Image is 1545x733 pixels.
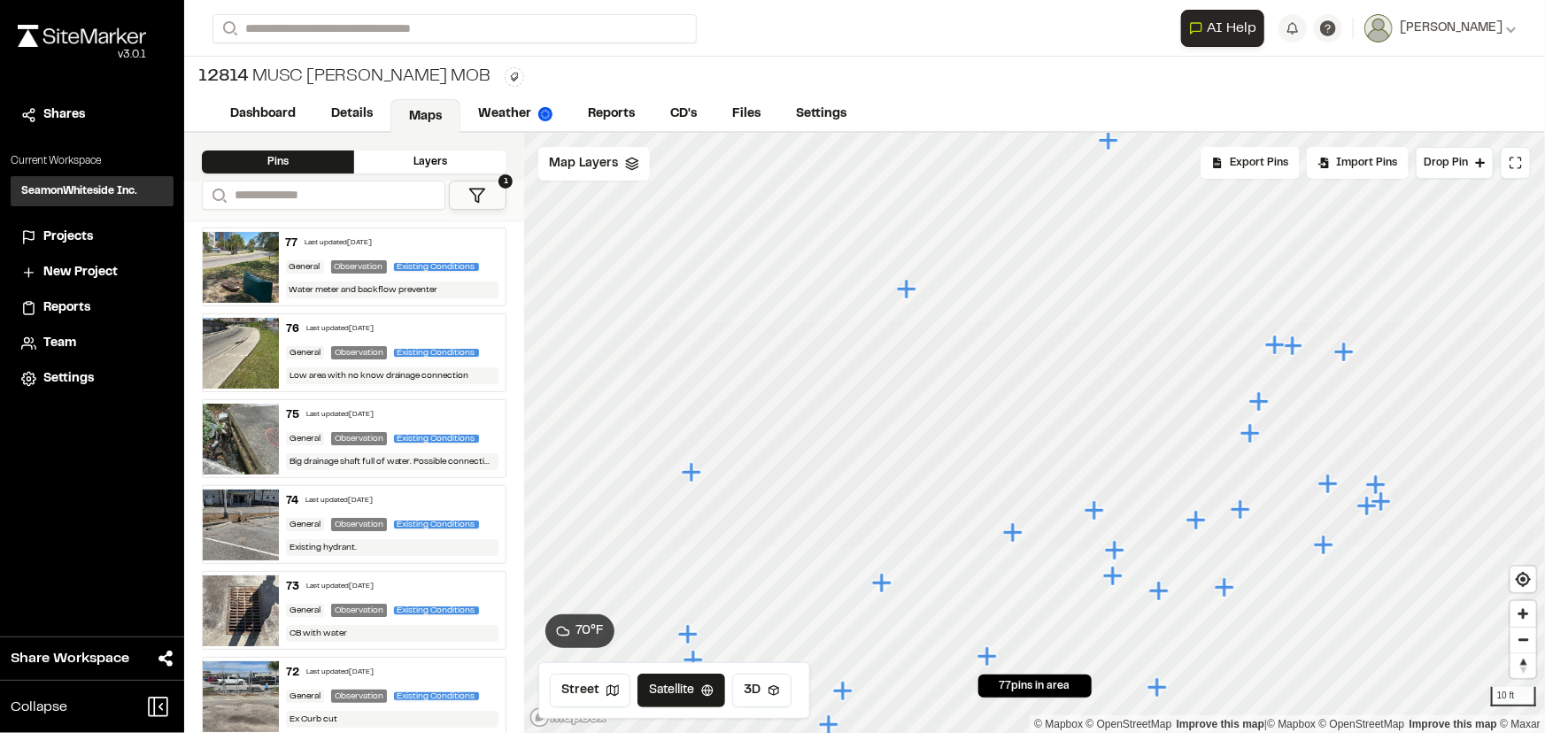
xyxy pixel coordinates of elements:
[11,153,174,169] p: Current Workspace
[833,680,856,703] div: Map marker
[460,97,570,131] a: Weather
[286,453,499,470] div: Big drainage shaft full of water. Possible connection
[1314,534,1337,557] div: Map marker
[286,604,324,617] div: General
[1510,652,1536,678] button: Reset bearing to north
[1357,495,1380,518] div: Map marker
[498,174,513,189] span: 1
[1318,473,1341,496] div: Map marker
[305,496,373,506] div: Last updated [DATE]
[1003,521,1026,544] div: Map marker
[394,692,479,700] span: Existing Conditions
[202,181,234,210] button: Search
[18,47,146,63] div: Oh geez...please don't...
[1510,653,1536,678] span: Reset bearing to north
[1201,147,1300,179] div: No pins available to export
[286,579,299,595] div: 73
[43,105,85,125] span: Shares
[505,67,524,87] button: Edit Tags
[1336,155,1397,171] span: Import Pins
[1265,334,1288,357] div: Map marker
[545,614,614,648] button: 70°F
[550,674,630,707] button: Street
[1177,718,1264,730] a: Map feedback
[684,649,707,672] div: Map marker
[524,133,1545,733] canvas: Map
[1366,474,1389,497] div: Map marker
[390,99,460,133] a: Maps
[331,690,387,703] div: Observation
[11,697,67,718] span: Collapse
[1283,335,1306,358] div: Map marker
[394,349,479,357] span: Existing Conditions
[306,667,374,678] div: Last updated [DATE]
[306,410,374,421] div: Last updated [DATE]
[1364,14,1517,42] button: [PERSON_NAME]
[1510,601,1536,627] button: Zoom in
[313,97,390,131] a: Details
[286,282,499,298] div: Water meter and backflow preventer
[1500,718,1541,730] a: Maxar
[286,665,299,681] div: 72
[1371,490,1394,513] div: Map marker
[1240,422,1263,445] div: Map marker
[1099,129,1122,152] div: Map marker
[1307,147,1409,179] div: Import Pins into your project
[977,645,1000,668] div: Map marker
[1086,718,1172,730] a: OpenStreetMap
[529,707,607,728] a: Mapbox logo
[212,97,313,131] a: Dashboard
[286,346,324,359] div: General
[305,238,373,249] div: Last updated [DATE]
[1149,580,1172,603] div: Map marker
[1147,676,1170,699] div: Map marker
[1215,576,1238,599] div: Map marker
[331,432,387,445] div: Observation
[1230,155,1288,171] span: Export Pins
[778,97,864,131] a: Settings
[286,539,499,556] div: Existing hydrant.
[18,25,146,47] img: rebrand.png
[1424,155,1468,171] span: Drop Pin
[897,278,920,301] div: Map marker
[354,150,506,174] div: Layers
[394,521,479,529] span: Existing Conditions
[1181,10,1264,47] button: Open AI Assistant
[306,324,374,335] div: Last updated [DATE]
[394,435,479,443] span: Existing Conditions
[1510,567,1536,592] button: Find my location
[11,648,129,669] span: Share Workspace
[331,604,387,617] div: Observation
[286,518,324,531] div: General
[286,432,324,445] div: General
[331,346,387,359] div: Observation
[1085,499,1108,522] div: Map marker
[286,625,499,642] div: CB with water
[21,298,163,318] a: Reports
[43,228,93,247] span: Projects
[306,582,374,592] div: Last updated [DATE]
[43,369,94,389] span: Settings
[678,623,701,646] div: Map marker
[1510,627,1536,652] button: Zoom out
[1186,509,1209,532] div: Map marker
[1267,718,1316,730] a: Mapbox
[286,690,324,703] div: General
[203,318,279,389] img: file
[1319,718,1405,730] a: OpenStreetMap
[21,183,137,199] h3: SeamonWhiteside Inc.
[286,493,298,509] div: 74
[203,661,279,732] img: file
[202,150,354,174] div: Pins
[1249,390,1272,413] div: Map marker
[21,334,163,353] a: Team
[1207,18,1256,39] span: AI Help
[1000,678,1070,694] span: 77 pins in area
[1410,718,1497,730] a: Improve this map
[570,97,653,131] a: Reports
[1105,539,1128,562] div: Map marker
[449,181,507,210] button: 1
[286,321,299,337] div: 76
[198,64,491,90] div: MUSC [PERSON_NAME] MOB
